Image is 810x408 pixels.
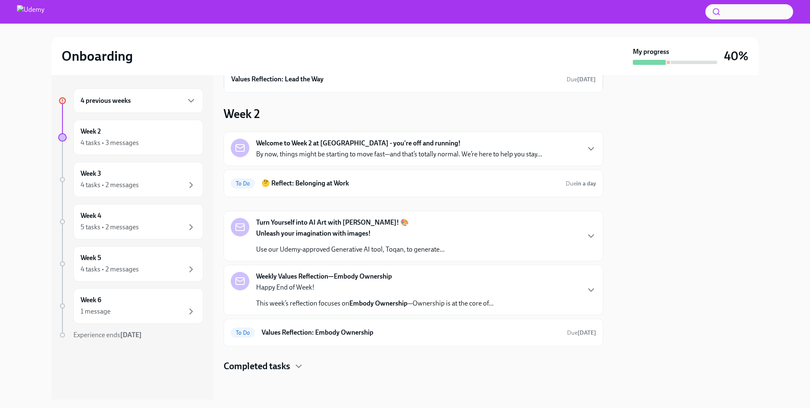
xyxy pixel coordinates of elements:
span: August 31st, 2025 13:00 [567,329,596,337]
p: Use our Udemy-approved Generative AI tool, Toqan, to generate... [256,245,445,254]
span: August 30th, 2025 13:00 [566,180,596,188]
h4: Completed tasks [224,360,290,373]
p: By now, things might be starting to move fast—and that’s totally normal. We’re here to help you s... [256,150,542,159]
h3: 40% [724,48,748,64]
a: To Do🤔 Reflect: Belonging at WorkDuein a day [231,177,596,190]
a: Week 61 message [58,288,203,324]
span: August 25th, 2025 13:00 [567,75,596,83]
div: 4 tasks • 2 messages [81,265,139,274]
span: To Do [231,330,255,336]
strong: Turn Yourself into AI Art with [PERSON_NAME]! 🎨 [256,218,409,227]
div: Completed tasks [224,360,603,373]
p: This week’s reflection focuses on —Ownership is at the core of... [256,299,494,308]
strong: [DATE] [120,331,142,339]
h6: Week 4 [81,211,101,220]
h6: Week 3 [81,169,101,178]
strong: in a day [576,180,596,187]
div: 4 tasks • 3 messages [81,138,139,148]
div: 1 message [81,307,111,316]
h6: 4 previous weeks [81,96,131,105]
a: Week 24 tasks • 3 messages [58,120,203,155]
strong: Unleash your imagination with images! [256,229,371,237]
h6: Week 2 [81,127,101,136]
h2: Onboarding [62,48,133,64]
div: 4 tasks • 2 messages [81,180,139,190]
strong: Weekly Values Reflection—Embody Ownership [256,272,392,281]
a: Week 45 tasks • 2 messages [58,204,203,239]
h6: Week 6 [81,295,101,305]
strong: My progress [633,47,669,56]
a: To DoValues Reflection: Embody OwnershipDue[DATE] [231,326,596,339]
strong: Welcome to Week 2 at [GEOGRAPHIC_DATA] - you're off and running! [256,139,461,148]
p: Happy End of Week! [256,283,494,292]
span: Due [567,329,596,336]
a: Week 54 tasks • 2 messages [58,246,203,282]
img: Udemy [17,5,44,19]
span: Due [566,180,596,187]
h6: 🤔 Reflect: Belonging at Work [262,179,559,188]
h3: Week 2 [224,106,260,121]
h6: Values Reflection: Embody Ownership [262,328,560,337]
a: Week 34 tasks • 2 messages [58,162,203,197]
a: Values Reflection: Lead the WayDue[DATE] [231,73,596,86]
div: 5 tasks • 2 messages [81,223,139,232]
strong: [DATE] [577,76,596,83]
h6: Values Reflection: Lead the Way [231,75,324,84]
strong: [DATE] [578,329,596,336]
div: 4 previous weeks [73,89,203,113]
span: Due [567,76,596,83]
h6: Week 5 [81,253,101,263]
span: To Do [231,180,255,187]
strong: Embody Ownership [349,299,408,307]
span: Experience ends [73,331,142,339]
